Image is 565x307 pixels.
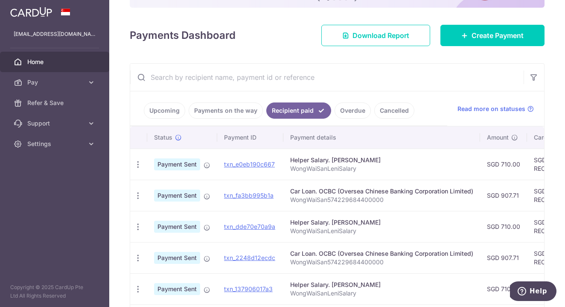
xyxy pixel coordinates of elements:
span: Download Report [352,30,409,41]
a: Overdue [335,102,371,119]
span: Status [154,133,172,142]
td: SGD 710.00 [480,211,527,242]
td: SGD 710.00 [480,149,527,180]
p: [EMAIL_ADDRESS][DOMAIN_NAME] [14,30,96,38]
a: txn_fa3bb995b1a [224,192,274,199]
span: Support [27,119,84,128]
span: Payment Sent [154,190,200,202]
td: SGD 907.71 [480,242,527,273]
span: Amount [487,133,509,142]
div: Helper Salary. [PERSON_NAME] [290,281,473,289]
span: Refer & Save [27,99,84,107]
div: Car Loan. OCBC (Oversea Chinese Banking Corporation Limited) [290,249,473,258]
span: Home [27,58,84,66]
th: Payment details [283,126,480,149]
input: Search by recipient name, payment id or reference [130,64,524,91]
p: WongWaiSanLeniSalary [290,289,473,298]
p: WongWaiSanLeniSalary [290,164,473,173]
a: txn_e0eb190c667 [224,161,275,168]
a: Cancelled [374,102,414,119]
div: Helper Salary. [PERSON_NAME] [290,218,473,227]
td: SGD 710.00 [480,273,527,304]
th: Payment ID [217,126,283,149]
td: SGD 907.71 [480,180,527,211]
div: Car Loan. OCBC (Oversea Chinese Banking Corporation Limited) [290,187,473,196]
p: WongWaiSan574229684400000 [290,258,473,266]
p: WongWaiSanLeniSalary [290,227,473,235]
span: Pay [27,78,84,87]
a: Create Payment [440,25,545,46]
a: Payments on the way [189,102,263,119]
span: Payment Sent [154,252,200,264]
a: Read more on statuses [457,105,534,113]
span: Payment Sent [154,221,200,233]
h4: Payments Dashboard [130,28,236,43]
span: Payment Sent [154,283,200,295]
img: CardUp [10,7,52,17]
iframe: Opens a widget where you can find more information [510,281,556,303]
div: Helper Salary. [PERSON_NAME] [290,156,473,164]
span: Payment Sent [154,158,200,170]
a: Recipient paid [266,102,331,119]
span: Create Payment [472,30,524,41]
span: Settings [27,140,84,148]
span: Read more on statuses [457,105,525,113]
a: txn_137906017a3 [224,285,273,292]
a: Upcoming [144,102,185,119]
a: Download Report [321,25,430,46]
a: txn_2248d12ecdc [224,254,275,261]
a: txn_dde70e70a9a [224,223,275,230]
p: WongWaiSan574229684400000 [290,196,473,204]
